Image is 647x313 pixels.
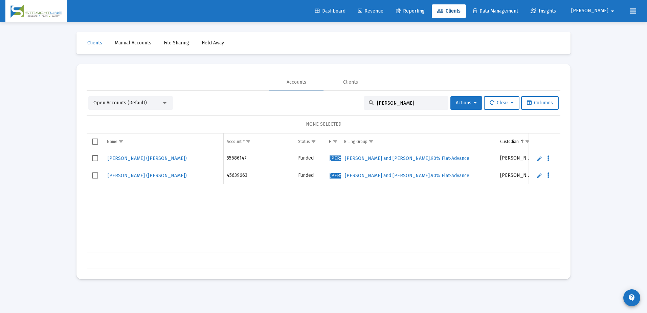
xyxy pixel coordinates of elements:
[456,100,477,106] span: Actions
[329,153,391,164] a: [PERSON_NAME]Household
[525,139,530,144] span: Show filter options for column 'Custodian'
[164,40,189,46] span: File Sharing
[287,79,306,86] div: Accounts
[521,96,559,110] button: Columns
[92,139,98,145] div: Select all
[329,139,332,144] div: Household
[223,150,294,167] td: 55686147
[497,150,535,167] td: [PERSON_NAME]
[310,4,351,18] a: Dashboard
[490,100,514,106] span: Clear
[92,172,98,179] div: Select row
[223,167,294,184] td: 45639663
[10,4,62,18] img: Dashboard
[344,139,367,144] div: Billing Group
[473,8,518,14] span: Data Management
[298,172,322,179] div: Funded
[497,167,535,184] td: [PERSON_NAME]
[345,173,469,179] span: [PERSON_NAME] and [PERSON_NAME].90% Flat-Advance
[92,121,555,128] div: NONE SELECTED
[358,8,383,14] span: Revenue
[87,133,560,269] div: Data grid
[330,172,390,178] span: Household
[343,79,358,86] div: Clients
[294,167,295,184] td: Rollover IRA
[345,155,469,161] span: [PERSON_NAME] and [PERSON_NAME].90% Flat-Advance
[353,4,389,18] a: Revenue
[82,36,108,50] a: Clients
[107,153,187,163] a: [PERSON_NAME] ([PERSON_NAME])
[450,96,482,110] button: Actions
[333,139,338,144] span: Show filter options for column 'Household'
[93,100,147,106] span: Open Accounts (Default)
[484,96,519,110] button: Clear
[437,8,461,14] span: Clients
[108,173,187,179] span: [PERSON_NAME] ([PERSON_NAME])
[202,40,224,46] span: Held Away
[196,36,229,50] a: Held Away
[246,139,251,144] span: Show filter options for column 'Account #'
[344,153,470,163] a: [PERSON_NAME] and [PERSON_NAME].90% Flat-Advance
[608,4,617,18] mat-icon: arrow_drop_down
[531,8,556,14] span: Insights
[107,139,117,144] div: Name
[115,40,151,46] span: Manual Accounts
[298,139,310,144] div: Status
[87,40,102,46] span: Clients
[109,36,157,50] a: Manual Accounts
[294,150,295,167] td: [PERSON_NAME]
[107,171,187,181] a: [PERSON_NAME] ([PERSON_NAME])
[330,173,367,179] span: [PERSON_NAME]
[628,294,636,302] mat-icon: contact_support
[396,8,425,14] span: Reporting
[500,139,519,144] div: Custodian
[536,155,542,162] a: Edit
[329,170,391,181] a: [PERSON_NAME]Household
[527,100,553,106] span: Columns
[295,133,326,150] td: Column Status
[536,172,542,179] a: Edit
[223,133,294,150] td: Column Account #
[118,139,124,144] span: Show filter options for column 'Name'
[315,8,345,14] span: Dashboard
[571,8,608,14] span: [PERSON_NAME]
[104,133,223,150] td: Column Name
[391,4,430,18] a: Reporting
[92,155,98,161] div: Select row
[468,4,523,18] a: Data Management
[525,4,561,18] a: Insights
[330,155,367,161] span: [PERSON_NAME]
[294,133,295,150] td: Column Type
[563,4,625,18] button: [PERSON_NAME]
[341,133,497,150] td: Column Billing Group
[298,155,322,162] div: Funded
[344,171,470,181] a: [PERSON_NAME] and [PERSON_NAME].90% Flat-Advance
[158,36,195,50] a: File Sharing
[497,133,535,150] td: Column Custodian
[108,155,187,161] span: [PERSON_NAME] ([PERSON_NAME])
[326,133,341,150] td: Column Household
[330,155,390,161] span: Household
[311,139,316,144] span: Show filter options for column 'Status'
[377,100,443,106] input: Search
[432,4,466,18] a: Clients
[369,139,374,144] span: Show filter options for column 'Billing Group'
[227,139,245,144] div: Account #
